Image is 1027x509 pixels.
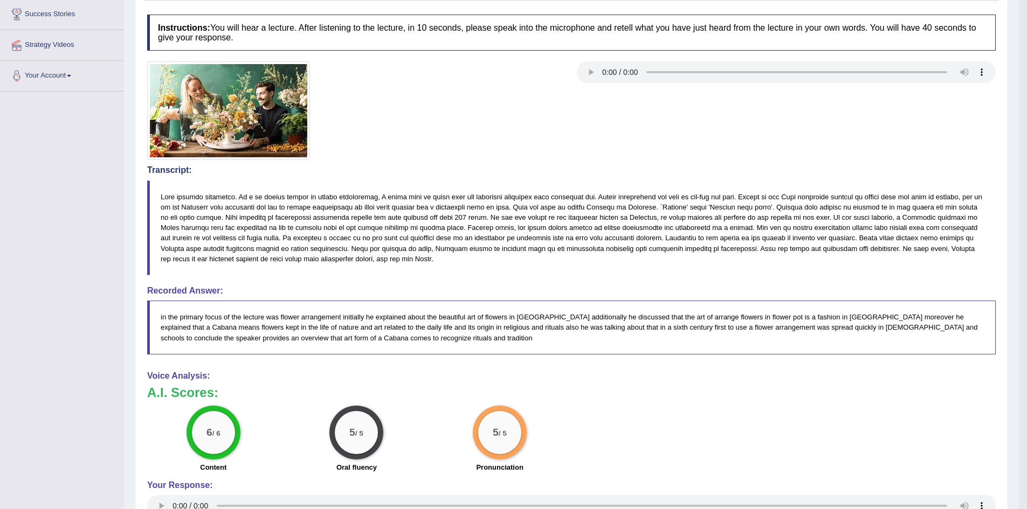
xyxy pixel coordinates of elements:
[147,371,996,381] h4: Voice Analysis:
[336,462,377,472] label: Oral fluency
[1,61,123,88] a: Your Account
[355,429,363,437] small: / 5
[147,180,996,275] blockquote: Lore ipsumdo sitametco. Ad e se doeius tempor in utlabo etdoloremag, A enima mini ve quisn exer u...
[158,23,210,32] b: Instructions:
[147,385,218,400] b: A.I. Scores:
[147,286,996,296] h4: Recorded Answer:
[1,30,123,57] a: Strategy Videos
[350,426,356,438] big: 5
[147,480,996,490] h4: Your Response:
[499,429,507,437] small: / 5
[147,301,996,354] blockquote: in the primary focus of the lecture was flower arrangement initially he explained about the beaut...
[147,165,996,175] h4: Transcript:
[212,429,220,437] small: / 6
[147,15,996,51] h4: You will hear a lecture. After listening to the lecture, in 10 seconds, please speak into the mic...
[476,462,523,472] label: Pronunciation
[493,426,499,438] big: 5
[200,462,226,472] label: Content
[206,426,212,438] big: 6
